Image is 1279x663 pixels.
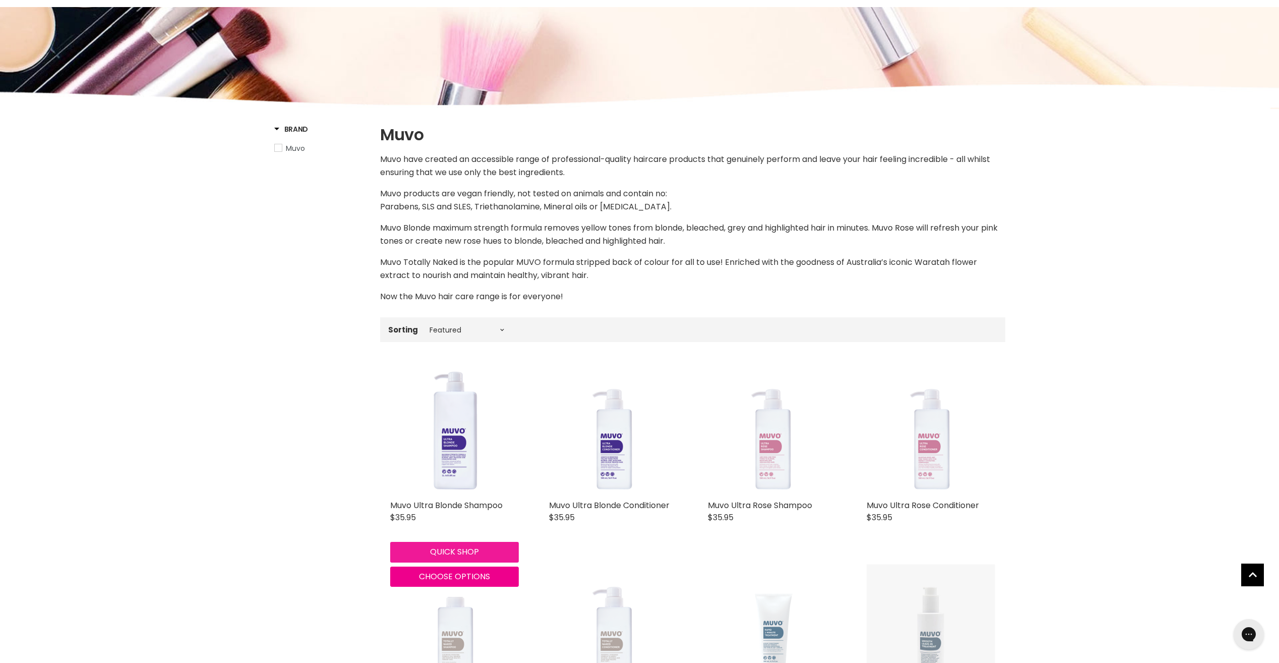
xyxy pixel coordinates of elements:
img: Muvo Ultra Rose Shampoo [708,366,836,495]
iframe: Gorgias live chat messenger [1229,616,1269,653]
span: $35.95 [708,512,734,523]
span: $35.95 [867,512,892,523]
p: Muvo Totally Naked is the popular MUVO formula stripped back of colour for all to use! Enriched w... [380,256,1005,282]
button: Quick shop [390,542,519,562]
span: Muvo products are vegan friendly, not tested on animals and contain no: [380,188,667,199]
a: Muvo Ultra Rose Conditioner [867,500,979,511]
span: Parabens, SLS and SLES, Triethanolamine, Mineral oils or [MEDICAL_DATA]. [380,201,672,212]
label: Sorting [388,325,418,334]
a: Muvo Ultra Blonde Shampoo [390,500,503,511]
span: Muvo Blonde maximum strength formula removes yellow tones from blonde, bleached, grey and highlig... [380,222,934,234]
a: Muvo Ultra Rose Shampoo [708,500,812,511]
a: Muvo Ultra Blonde Conditioner [549,500,669,511]
span: Choose options [419,571,490,582]
p: efresh your pink tones or create new rose hues to blonde, bleached and highlighted hair. [380,222,1005,248]
span: Muvo have created an accessible range of professional-quality haircare products that genuinely pe... [380,153,990,178]
a: Muvo Ultra Blonde Shampoo Muvo Ultra Blonde Shampoo [390,366,519,495]
p: Now the Muvo hair care range is for everyone! [380,290,1005,303]
h1: Muvo [380,124,1005,145]
span: $35.95 [390,512,416,523]
a: Muvo Ultra Blonde Conditioner Muvo Ultra Blonde Conditioner [549,366,678,495]
span: Muvo [286,143,305,153]
button: Choose options [390,567,519,587]
span: $35.95 [549,512,575,523]
h3: Brand [274,124,309,134]
img: Muvo Ultra Rose Conditioner [867,366,995,495]
img: Muvo Ultra Blonde Conditioner [549,366,678,495]
a: Muvo [274,143,368,154]
img: Muvo Ultra Blonde Shampoo [390,366,519,495]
